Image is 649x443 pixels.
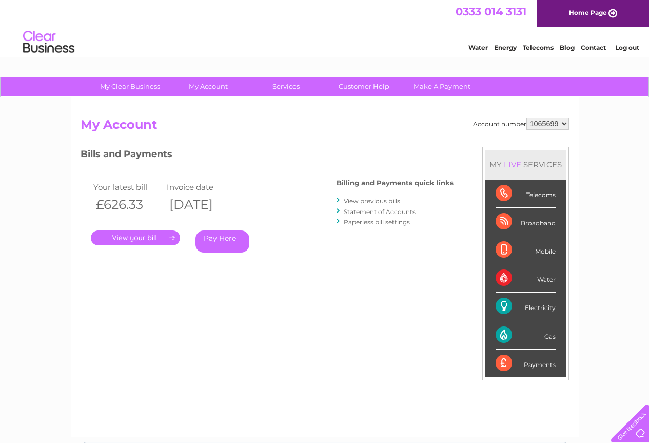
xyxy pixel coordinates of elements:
[400,77,484,96] a: Make A Payment
[496,293,556,321] div: Electricity
[166,77,250,96] a: My Account
[164,194,238,215] th: [DATE]
[23,27,75,58] img: logo.png
[195,230,249,253] a: Pay Here
[337,179,454,187] h4: Billing and Payments quick links
[91,194,165,215] th: £626.33
[88,77,172,96] a: My Clear Business
[344,197,400,205] a: View previous bills
[581,44,606,51] a: Contact
[496,236,556,264] div: Mobile
[344,208,416,216] a: Statement of Accounts
[496,321,556,350] div: Gas
[494,44,517,51] a: Energy
[485,150,566,179] div: MY SERVICES
[81,118,569,137] h2: My Account
[496,208,556,236] div: Broadband
[91,230,180,245] a: .
[496,264,556,293] div: Water
[91,180,165,194] td: Your latest bill
[496,350,556,377] div: Payments
[523,44,554,51] a: Telecoms
[244,77,328,96] a: Services
[83,6,567,50] div: Clear Business is a trading name of Verastar Limited (registered in [GEOGRAPHIC_DATA] No. 3667643...
[164,180,238,194] td: Invoice date
[615,44,639,51] a: Log out
[496,180,556,208] div: Telecoms
[502,160,523,169] div: LIVE
[322,77,406,96] a: Customer Help
[81,147,454,165] h3: Bills and Payments
[468,44,488,51] a: Water
[456,5,526,18] a: 0333 014 3131
[344,218,410,226] a: Paperless bill settings
[560,44,575,51] a: Blog
[473,118,569,130] div: Account number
